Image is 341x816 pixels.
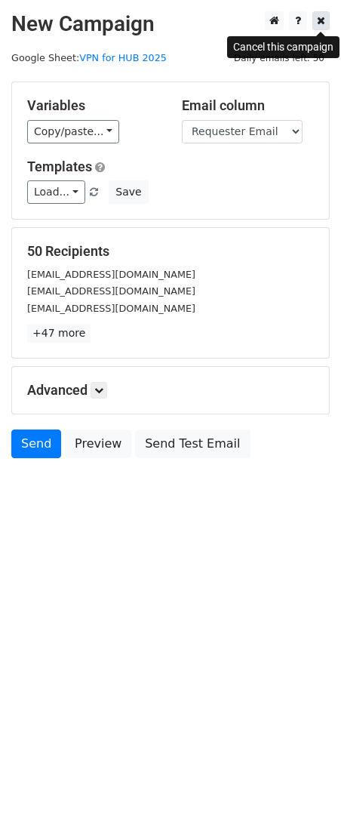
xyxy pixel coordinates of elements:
a: VPN for HUB 2025 [79,52,167,63]
a: +47 more [27,324,91,343]
div: วิดเจ็ตการแชท [266,744,341,816]
small: [EMAIL_ADDRESS][DOMAIN_NAME] [27,269,195,280]
small: [EMAIL_ADDRESS][DOMAIN_NAME] [27,285,195,297]
a: Copy/paste... [27,120,119,143]
small: Google Sheet: [11,52,167,63]
a: Send Test Email [135,430,250,458]
a: Templates [27,159,92,174]
a: Send [11,430,61,458]
div: Cancel this campaign [227,36,339,58]
iframe: Chat Widget [266,744,341,816]
h5: Advanced [27,382,314,399]
h2: New Campaign [11,11,330,37]
a: Load... [27,180,85,204]
h5: Variables [27,97,159,114]
h5: 50 Recipients [27,243,314,260]
a: Preview [65,430,131,458]
small: [EMAIL_ADDRESS][DOMAIN_NAME] [27,303,195,314]
button: Save [109,180,148,204]
h5: Email column [182,97,314,114]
